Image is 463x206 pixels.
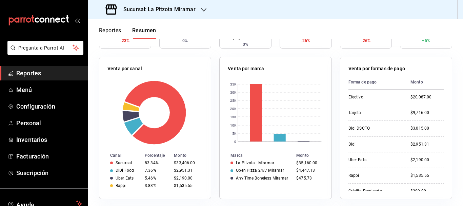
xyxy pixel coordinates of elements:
span: Personal [16,118,82,128]
div: $2,190.00 [410,157,444,163]
div: $399.00 [410,188,444,194]
div: 5.46% [145,176,168,181]
div: Rappi [116,183,126,188]
span: -26% [301,38,310,44]
div: $1,535.55 [410,173,444,179]
div: Efectivo [348,94,400,100]
span: Inventarios [16,135,82,144]
div: La Pitzota - Miramar [236,161,274,165]
span: Suscripción [16,168,82,177]
div: Uber Eats [116,176,134,181]
div: Didi [348,142,400,147]
div: Any Time Boneless Miramar [236,176,288,181]
th: Marca [220,152,294,159]
div: $2,190.00 [174,176,200,181]
div: Didi DSCTO [348,126,400,131]
div: navigation tabs [99,27,156,39]
a: Pregunta a Parrot AI [5,49,83,56]
div: Rappi [348,173,400,179]
text: 0 [234,140,236,144]
span: 0% [243,41,248,48]
div: Uber Eats [348,157,400,163]
span: -23% [120,38,130,44]
th: Canal [99,152,142,159]
div: $1,535.55 [174,183,200,188]
div: Open Pizza 24/7 Miramar [236,168,284,173]
span: Facturación [16,152,82,161]
text: 10K [230,124,237,127]
button: Pregunta a Parrot AI [7,41,83,55]
p: Venta por canal [107,65,142,72]
th: Monto [171,152,211,159]
span: 0% [182,38,188,44]
p: Venta por marca [228,65,264,72]
text: 25K [230,99,237,102]
div: $20,087.00 [410,94,444,100]
th: Monto [405,75,444,90]
th: Porcentaje [142,152,171,159]
text: 20K [230,107,237,111]
span: Reportes [16,69,82,78]
text: 15K [230,115,237,119]
div: 7.36% [145,168,168,173]
div: Crédito Empleado [348,188,400,194]
text: 5K [232,132,237,135]
div: $9,716.00 [410,110,444,116]
div: $35,160.00 [296,161,320,165]
th: Forma de pago [348,75,405,90]
text: 35K [230,82,237,86]
span: Configuración [16,102,82,111]
div: $2,951.31 [410,142,444,147]
th: Monto [294,152,331,159]
span: Menú [16,85,82,94]
div: 83.34% [145,161,168,165]
div: $2,951.31 [174,168,200,173]
div: $475.73 [296,176,320,181]
button: Resumen [132,27,156,39]
span: +5% [422,38,430,44]
span: Pregunta a Parrot AI [18,44,73,52]
div: $3,015.00 [410,126,444,131]
span: -26% [361,38,371,44]
div: 3.83% [145,183,168,188]
button: open_drawer_menu [75,18,80,23]
div: $4,447.13 [296,168,320,173]
div: DiDi Food [116,168,134,173]
div: $33,406.00 [174,161,200,165]
p: Venta por formas de pago [348,65,405,72]
div: Tarjeta [348,110,400,116]
text: 30K [230,91,237,94]
div: Sucursal [116,161,132,165]
h3: Sucursal: La Pitzota Miramar [118,5,196,14]
button: Reportes [99,27,121,39]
